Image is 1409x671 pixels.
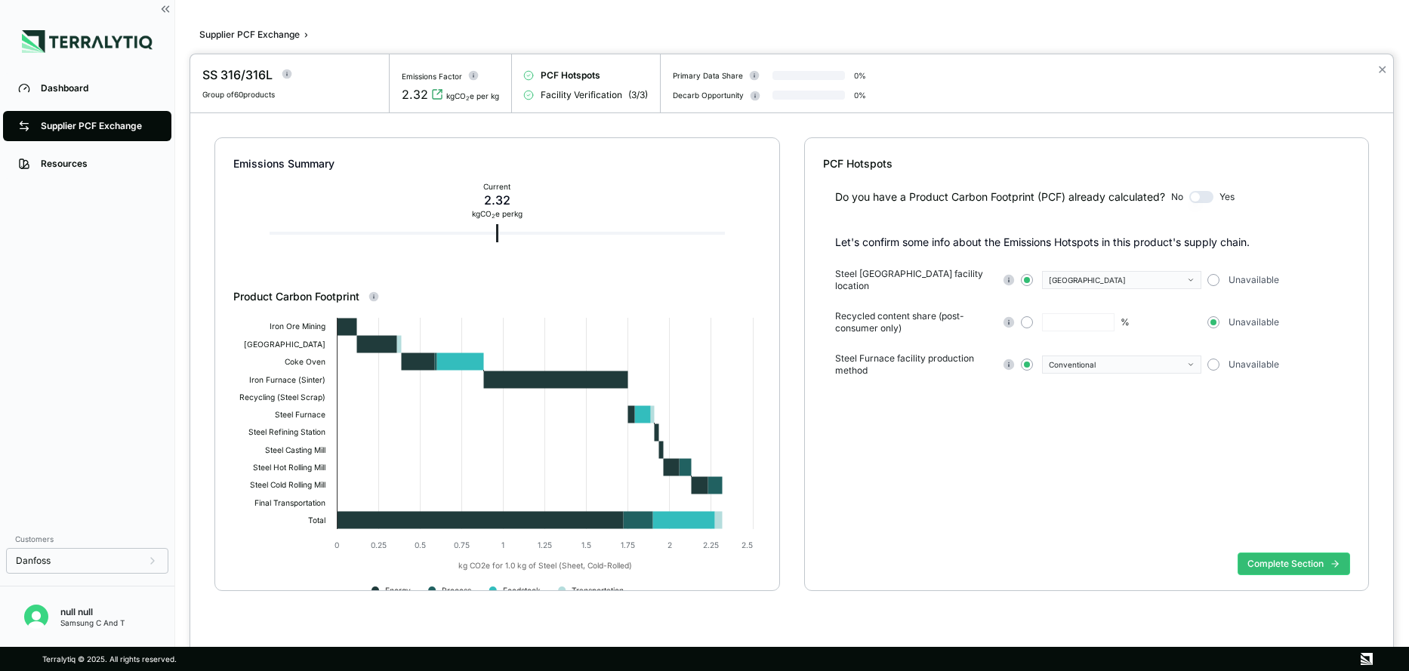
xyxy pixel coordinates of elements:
text: Steel Cold Rolling Mill [250,480,325,490]
text: 0.25 [371,540,387,549]
text: 0.75 [454,540,470,549]
div: 2.32 [402,85,428,103]
div: [GEOGRAPHIC_DATA] [1049,275,1184,285]
button: Complete Section [1238,552,1350,575]
span: No [1171,191,1183,203]
span: Unavailable [1229,274,1279,286]
div: 0 % [854,71,866,80]
sub: 2 [492,213,495,220]
text: [GEOGRAPHIC_DATA] [244,340,325,349]
text: Coke Oven [285,357,325,366]
text: 1.75 [621,540,635,549]
text: 0 [335,540,339,549]
div: Current [472,182,523,191]
span: Unavailable [1229,359,1279,371]
text: kg CO2e for 1.0 kg of Steel (Sheet, Cold-Rolled) [458,561,632,571]
text: Energy [385,586,411,596]
text: Process [442,586,471,595]
p: Let's confirm some info about the Emissions Hotspots in this product's supply chain. [835,235,1351,250]
button: Conventional [1042,356,1201,374]
text: Iron Ore Mining [270,322,325,331]
text: Steel Hot Rolling Mill [253,463,325,472]
div: 0 % [854,91,866,100]
div: Decarb Opportunity [673,91,744,100]
svg: View audit trail [431,88,443,100]
text: Feedstock [503,586,541,595]
button: [GEOGRAPHIC_DATA] [1042,271,1201,289]
span: Unavailable [1229,316,1279,328]
text: Iron Furnace (Sinter) [249,375,325,384]
text: Steel Furnace [275,410,325,419]
span: Group of 60 products [202,90,275,99]
div: kgCO e per kg [446,91,499,100]
div: Conventional [1049,360,1184,369]
text: 1.5 [581,540,591,549]
div: Emissions Factor [402,72,462,81]
text: Steel Casting Mill [265,445,325,455]
div: SS 316/316L [202,66,273,84]
div: Do you have a Product Carbon Footprint (PCF) already calculated? [835,189,1165,205]
text: 2.5 [741,540,753,549]
text: 1.25 [538,540,552,549]
span: Facility Verification [541,89,622,101]
div: PCF Hotspots [823,156,1351,171]
div: kg CO e per kg [472,209,523,218]
text: 2.25 [703,540,719,549]
div: Emissions Summary [233,156,761,171]
text: 0.5 [415,540,426,549]
text: Final Transportation [254,498,325,508]
sub: 2 [466,95,470,102]
span: Steel Furnace facility production method [835,352,996,377]
text: Steel Refining Station [248,427,325,437]
div: 2.32 [472,191,523,209]
div: Product Carbon Footprint [233,289,761,304]
div: Primary Data Share [673,71,743,80]
span: Yes [1219,191,1235,203]
text: 2 [668,540,672,549]
text: Total [308,516,325,525]
span: Recycled content share (post-consumer only) [835,310,996,334]
text: Recycling (Steel Scrap) [239,392,325,402]
text: 1 [501,540,504,549]
div: % [1121,316,1130,328]
span: PCF Hotspots [541,69,600,82]
span: ( 3 / 3 ) [628,89,648,101]
span: Steel [GEOGRAPHIC_DATA] facility location [835,268,996,292]
button: Close [1377,60,1387,78]
text: Transportation [572,586,624,596]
